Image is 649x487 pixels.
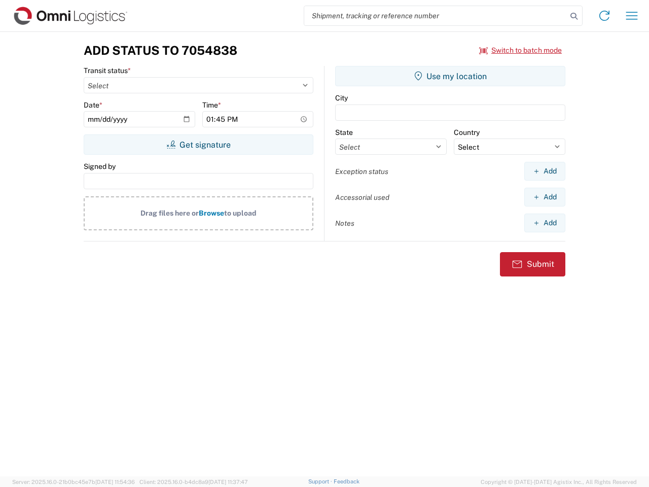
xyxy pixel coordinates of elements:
[479,42,562,59] button: Switch to batch mode
[84,43,237,58] h3: Add Status to 7054838
[335,167,388,176] label: Exception status
[524,188,565,206] button: Add
[524,214,565,232] button: Add
[84,134,313,155] button: Get signature
[199,209,224,217] span: Browse
[500,252,565,276] button: Submit
[224,209,257,217] span: to upload
[95,479,135,485] span: [DATE] 11:54:36
[12,479,135,485] span: Server: 2025.16.0-21b0bc45e7b
[202,100,221,110] label: Time
[481,477,637,486] span: Copyright © [DATE]-[DATE] Agistix Inc., All Rights Reserved
[524,162,565,181] button: Add
[335,66,565,86] button: Use my location
[208,479,248,485] span: [DATE] 11:37:47
[84,162,116,171] label: Signed by
[84,100,102,110] label: Date
[335,219,354,228] label: Notes
[335,193,389,202] label: Accessorial used
[334,478,359,484] a: Feedback
[139,479,248,485] span: Client: 2025.16.0-b4dc8a9
[335,128,353,137] label: State
[308,478,334,484] a: Support
[454,128,480,137] label: Country
[335,93,348,102] label: City
[140,209,199,217] span: Drag files here or
[304,6,567,25] input: Shipment, tracking or reference number
[84,66,131,75] label: Transit status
